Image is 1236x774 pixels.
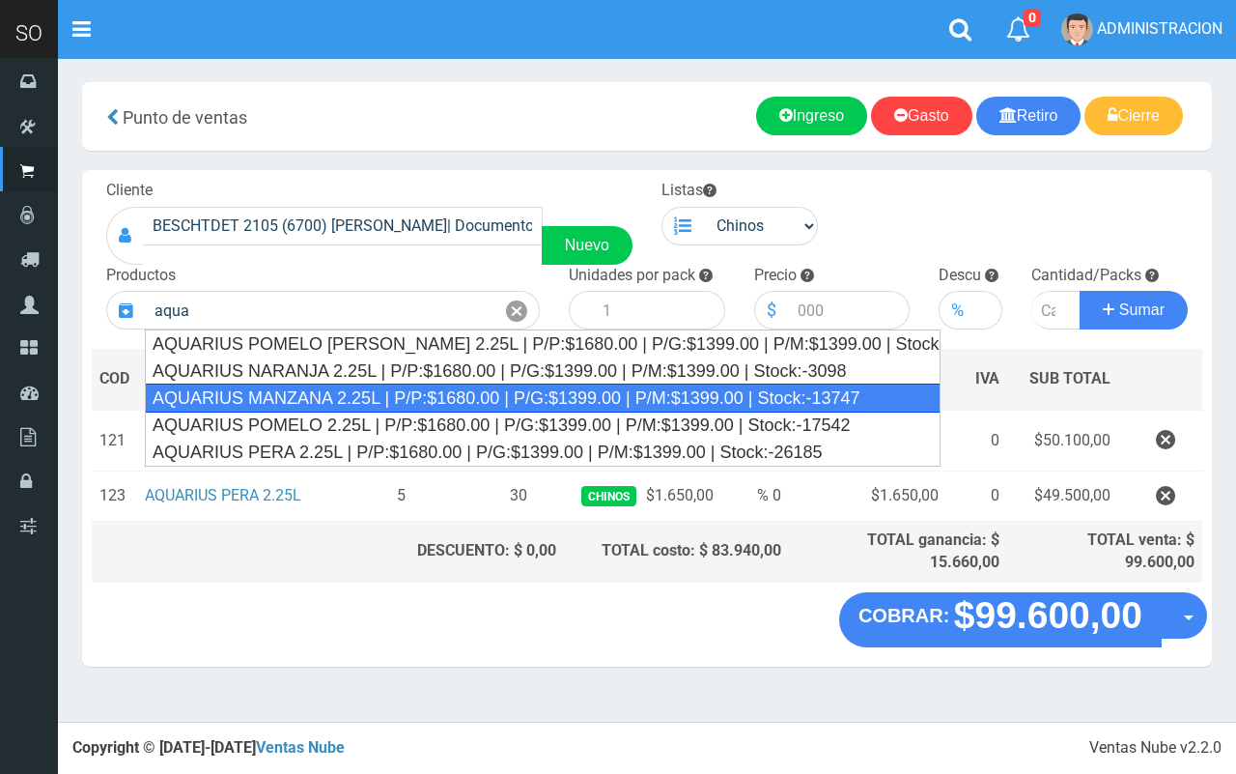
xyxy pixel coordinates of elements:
div: TOTAL venta: $ 99.600,00 [1015,530,1194,574]
td: % 0 [721,471,789,521]
a: Cierre [1084,97,1183,135]
th: COD [92,349,137,410]
span: Sumar [1119,301,1165,318]
span: ADMINISTRACION [1097,19,1222,38]
label: Listas [661,180,716,202]
td: 0 [946,410,1007,471]
label: Productos [106,265,176,287]
td: 5 [329,471,474,521]
a: Retiro [976,97,1081,135]
td: $49.500,00 [1007,471,1118,521]
div: Ventas Nube v2.2.0 [1089,737,1222,760]
td: $1.650,00 [789,471,946,521]
span: Punto de ventas [123,107,247,128]
button: COBRAR: $99.600,00 [839,592,1162,646]
div: AQUARIUS POMELO 2.25L | P/P:$1680.00 | P/G:$1399.00 | P/M:$1399.00 | Stock:-17542 [146,412,940,439]
a: Ingreso [756,97,867,135]
a: Nuevo [542,226,632,265]
span: IVA [975,369,999,387]
input: 1 [593,291,725,330]
span: 0 [1024,9,1041,27]
div: DESCUENTO: $ 0,00 [337,540,556,562]
div: AQUARIUS PERA 2.25L | P/P:$1680.00 | P/G:$1399.00 | P/M:$1399.00 | Stock:-26185 [146,439,940,466]
label: Descu [939,265,981,287]
a: Ventas Nube [256,738,345,757]
span: Chinos [581,486,636,506]
div: % [939,291,975,330]
td: $1.650,00 [564,471,721,521]
input: Introduzca el nombre del producto [145,291,494,330]
input: 000 [788,291,911,330]
img: User Image [1061,14,1093,45]
td: 121 [92,410,137,471]
div: TOTAL ganancia: $ 15.660,00 [797,530,999,574]
td: 30 [474,471,564,521]
strong: Copyright © [DATE]-[DATE] [72,738,345,757]
div: $ [754,291,788,330]
strong: COBRAR: [858,605,949,626]
div: AQUARIUS MANZANA 2.25L | P/P:$1680.00 | P/G:$1399.00 | P/M:$1399.00 | Stock:-13747 [145,384,941,413]
div: TOTAL costo: $ 83.940,00 [572,540,782,562]
div: AQUARIUS POMELO [PERSON_NAME] 2.25L | P/P:$1680.00 | P/G:$1399.00 | P/M:$1399.00 | Stock:-2951 [146,330,940,358]
label: Cantidad/Packs [1031,265,1141,287]
input: Cantidad [1031,291,1081,330]
span: SUB TOTAL [1029,368,1110,390]
td: 0 [946,471,1007,521]
button: Sumar [1080,291,1188,330]
label: Cliente [106,180,153,202]
label: Precio [754,265,797,287]
td: 123 [92,471,137,521]
input: Consumidor Final [143,207,543,245]
input: 000 [975,291,1002,330]
a: AQUARIUS PERA 2.25L [145,486,301,504]
label: Unidades por pack [569,265,695,287]
strong: $99.600,00 [954,595,1142,637]
th: DES [137,349,329,410]
a: Gasto [871,97,972,135]
div: AQUARIUS NARANJA 2.25L | P/P:$1680.00 | P/G:$1399.00 | P/M:$1399.00 | Stock:-3098 [146,358,940,385]
td: $50.100,00 [1007,410,1118,471]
